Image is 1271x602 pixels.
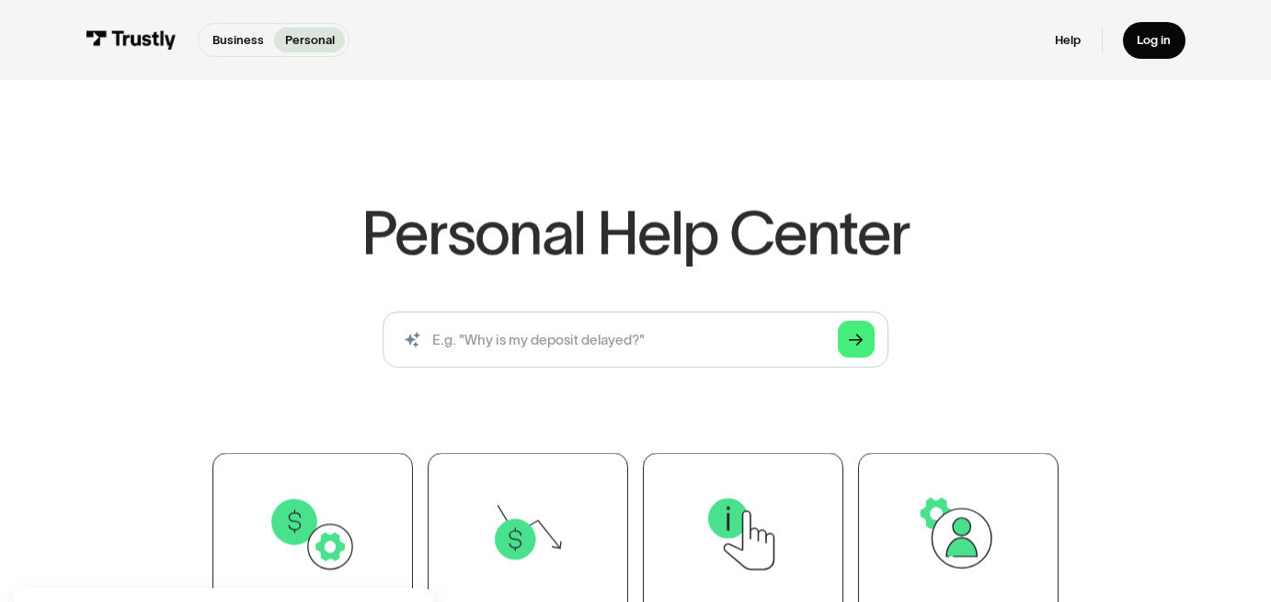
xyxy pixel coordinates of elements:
input: search [383,312,888,368]
a: Help [1055,32,1081,48]
h1: Personal Help Center [361,203,910,264]
p: Business [212,31,264,50]
form: Search [383,312,888,368]
a: Personal [274,28,345,52]
p: Personal [285,31,335,50]
div: Log in [1137,32,1171,48]
a: Log in [1123,22,1185,59]
a: Business [202,28,275,52]
img: Trustly Logo [86,30,177,50]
